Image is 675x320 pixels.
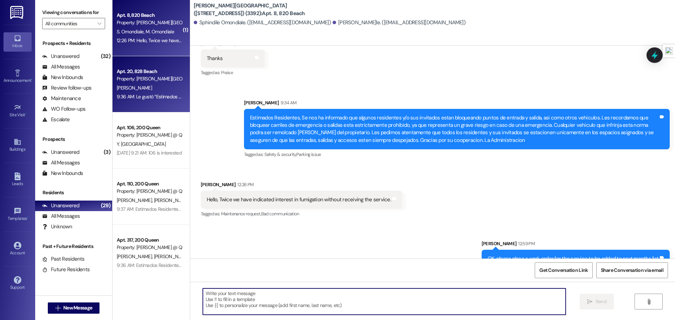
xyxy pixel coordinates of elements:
[596,262,668,278] button: Share Conversation via email
[4,136,32,155] a: Buildings
[35,136,112,143] div: Prospects
[42,116,70,123] div: Escalate
[201,181,402,191] div: [PERSON_NAME]
[42,149,79,156] div: Unanswered
[42,202,79,209] div: Unanswered
[27,215,28,220] span: •
[117,253,154,260] span: [PERSON_NAME]
[117,85,152,91] span: [PERSON_NAME]
[117,236,182,244] div: Apt. 317, 200 Queen
[42,95,81,102] div: Maintenance
[194,2,334,17] b: [PERSON_NAME][GEOGRAPHIC_DATA] ([STREET_ADDRESS]) (3392): Apt. 8, 820 Beach
[117,141,166,147] span: Y. [GEOGRAPHIC_DATA]
[117,124,182,131] div: Apt. 106, 200 Queen
[154,253,191,260] span: [PERSON_NAME]
[35,243,112,250] div: Past + Future Residents
[117,244,182,251] div: Property: [PERSON_NAME] @ Queen (3266)
[601,267,663,274] span: Share Conversation via email
[117,180,182,188] div: Apt. 110, 200 Queen
[42,170,83,177] div: New Inbounds
[97,21,101,26] i: 
[261,211,299,217] span: Bad communication
[236,181,253,188] div: 12:26 PM
[244,99,670,109] div: [PERSON_NAME]
[63,304,92,312] span: New Message
[42,213,80,220] div: All Messages
[4,170,32,189] a: Leads
[117,37,302,44] div: 12:26 PM: Hello, Twice we have indicated interest in fumigation without receiving the service.
[207,196,391,203] div: Hello, Twice we have indicated interest in fumigation without receiving the service.
[42,223,72,230] div: Unknown
[333,19,465,26] div: [PERSON_NAME]le. ([EMAIL_ADDRESS][DOMAIN_NAME])
[4,32,32,51] a: Inbox
[42,53,79,60] div: Unanswered
[117,68,182,75] div: Apt. 20, 828 Beach
[488,255,658,262] div: OK, please place a work order for the service to be added to next months list
[580,294,614,309] button: Send
[48,302,100,314] button: New Message
[587,299,592,305] i: 
[201,67,265,78] div: Tagged as:
[10,6,25,19] img: ResiDesk Logo
[117,19,182,26] div: Property: [PERSON_NAME][GEOGRAPHIC_DATA] ([STREET_ADDRESS]) (3392)
[4,240,32,259] a: Account
[31,77,32,82] span: •
[194,19,331,26] div: Sphindile Omondiale. ([EMAIL_ADDRESS][DOMAIN_NAME])
[207,55,223,62] div: Thanks
[250,114,658,144] div: Estimados Residentes, Se nos ha informado que algunos residentes y/o sus invitados estan bloquean...
[35,40,112,47] div: Prospects + Residents
[264,151,296,157] span: Safety & security ,
[99,200,112,211] div: (29)
[4,274,32,293] a: Support
[25,111,26,116] span: •
[117,75,182,83] div: Property: [PERSON_NAME][GEOGRAPHIC_DATA] ([STREET_ADDRESS]) (3280)
[154,197,189,203] span: [PERSON_NAME]
[4,102,32,120] a: Site Visit •
[42,159,80,166] div: All Messages
[117,188,182,195] div: Property: [PERSON_NAME] @ Queen (3266)
[201,209,402,219] div: Tagged as:
[221,70,233,76] span: Praise
[42,74,83,81] div: New Inbounds
[117,93,268,100] div: 9:36 AM: Le gustó “Estimados Residentes, Se nos ha informado que algu…”
[482,240,670,250] div: [PERSON_NAME]
[596,298,606,305] span: Send
[535,262,592,278] button: Get Conversation Link
[117,150,182,156] div: [DATE] 9:21 AM: 106 is interested
[35,189,112,196] div: Residents
[4,205,32,224] a: Templates •
[539,267,588,274] span: Get Conversation Link
[42,266,90,273] div: Future Residents
[221,211,261,217] span: Maintenance request ,
[42,255,85,263] div: Past Residents
[296,151,321,157] span: Parking issue
[102,147,112,158] div: (3)
[117,28,146,35] span: S. Omondiale
[42,84,91,92] div: Review follow-ups
[42,105,85,113] div: WO Follow-ups
[117,12,182,19] div: Apt. 8, 820 Beach
[55,305,60,311] i: 
[279,99,296,106] div: 9:34 AM
[45,18,94,29] input: All communities
[117,197,154,203] span: [PERSON_NAME]
[244,149,670,159] div: Tagged as:
[42,7,105,18] label: Viewing conversations for
[146,28,174,35] span: M. Omondiale
[646,299,651,305] i: 
[117,131,182,139] div: Property: [PERSON_NAME] @ Queen (3266)
[516,240,535,247] div: 12:59 PM
[42,63,80,71] div: All Messages
[99,51,112,62] div: (32)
